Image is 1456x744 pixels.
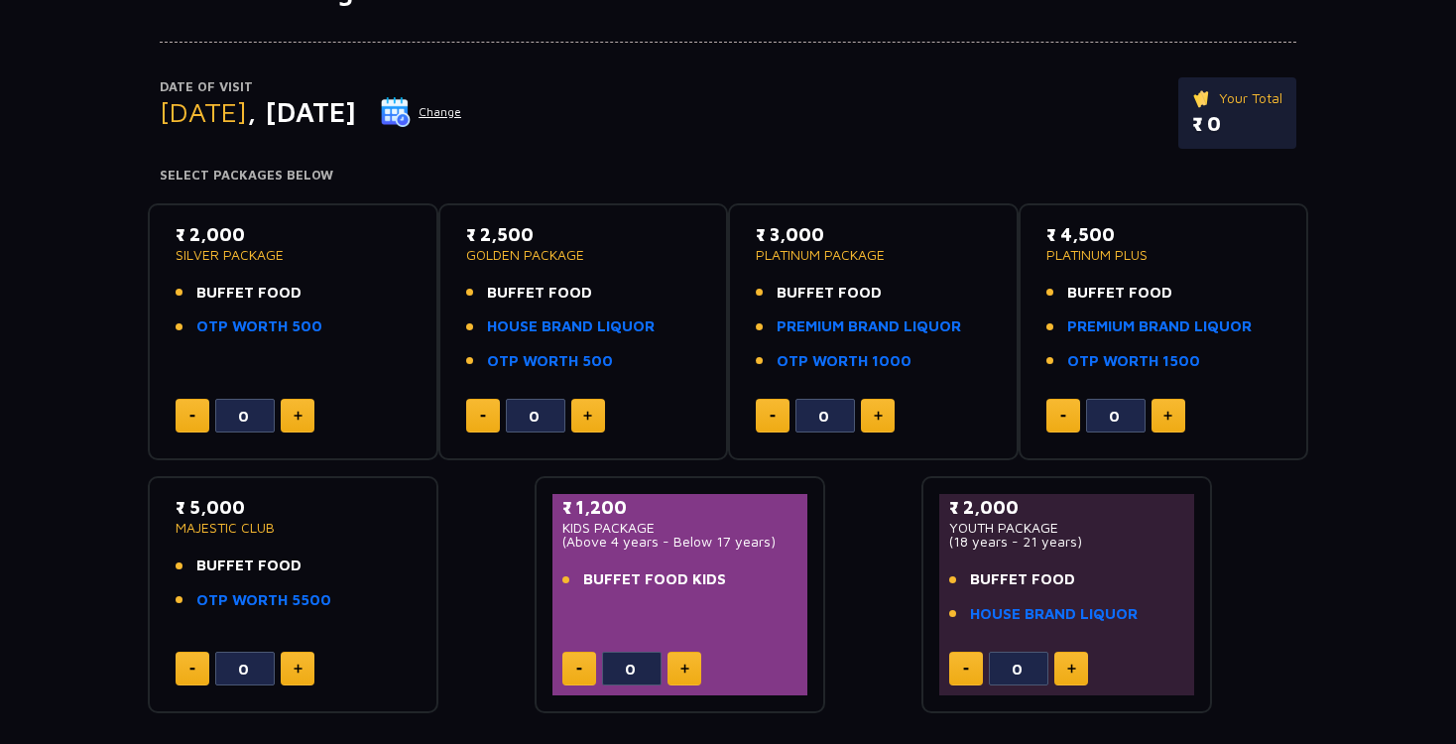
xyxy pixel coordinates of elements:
[770,415,776,418] img: minus
[1192,87,1282,109] p: Your Total
[1067,315,1252,338] a: PREMIUM BRAND LIQUOR
[1067,282,1172,305] span: BUFFET FOOD
[176,494,411,521] p: ₹ 5,000
[176,221,411,248] p: ₹ 2,000
[583,568,726,591] span: BUFFET FOOD KIDS
[1046,221,1281,248] p: ₹ 4,500
[576,668,582,671] img: minus
[247,95,356,128] span: , [DATE]
[294,411,303,421] img: plus
[160,77,462,97] p: Date of Visit
[189,668,195,671] img: minus
[949,535,1184,549] p: (18 years - 21 years)
[680,664,689,674] img: plus
[756,221,991,248] p: ₹ 3,000
[380,96,462,128] button: Change
[949,494,1184,521] p: ₹ 2,000
[1163,411,1172,421] img: plus
[874,411,883,421] img: plus
[196,589,331,612] a: OTP WORTH 5500
[963,668,969,671] img: minus
[756,248,991,262] p: PLATINUM PACKAGE
[562,494,797,521] p: ₹ 1,200
[160,95,247,128] span: [DATE]
[466,221,701,248] p: ₹ 2,500
[1067,350,1200,373] a: OTP WORTH 1500
[160,168,1296,184] h4: Select Packages Below
[777,282,882,305] span: BUFFET FOOD
[196,555,302,577] span: BUFFET FOOD
[196,282,302,305] span: BUFFET FOOD
[196,315,322,338] a: OTP WORTH 500
[487,315,655,338] a: HOUSE BRAND LIQUOR
[176,521,411,535] p: MAJESTIC CLUB
[1192,87,1213,109] img: ticket
[562,535,797,549] p: (Above 4 years - Below 17 years)
[970,603,1138,626] a: HOUSE BRAND LIQUOR
[176,248,411,262] p: SILVER PACKAGE
[1192,109,1282,139] p: ₹ 0
[583,411,592,421] img: plus
[487,282,592,305] span: BUFFET FOOD
[777,350,911,373] a: OTP WORTH 1000
[1060,415,1066,418] img: minus
[466,248,701,262] p: GOLDEN PACKAGE
[294,664,303,674] img: plus
[777,315,961,338] a: PREMIUM BRAND LIQUOR
[562,521,797,535] p: KIDS PACKAGE
[1046,248,1281,262] p: PLATINUM PLUS
[970,568,1075,591] span: BUFFET FOOD
[1067,664,1076,674] img: plus
[949,521,1184,535] p: YOUTH PACKAGE
[487,350,613,373] a: OTP WORTH 500
[480,415,486,418] img: minus
[189,415,195,418] img: minus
